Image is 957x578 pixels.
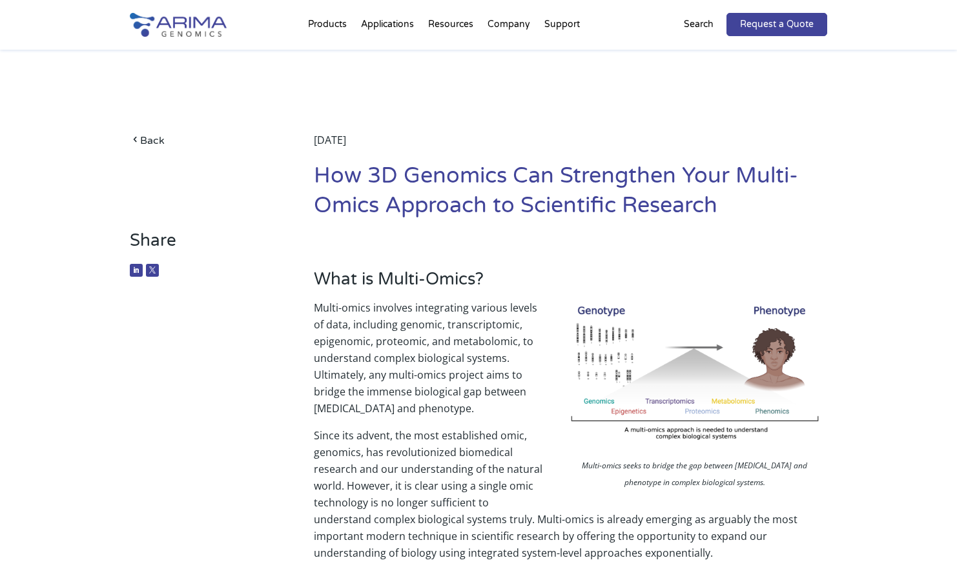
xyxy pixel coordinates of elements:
a: Request a Quote [726,13,827,36]
img: Arima-Genomics-logo [130,13,227,37]
p: Since its advent, the most established omic, genomics, has revolutionized biomedical research and... [314,427,827,561]
p: Multi-omics seeks to bridge the gap between [MEDICAL_DATA] and phenotype in complex biological sy... [562,457,827,494]
p: Search [684,16,714,33]
h1: How 3D Genomics Can Strengthen Your Multi-Omics Approach to Scientific Research [314,161,827,230]
h3: What is Multi-Omics? [314,269,827,299]
h3: Share [130,230,275,261]
div: [DATE] [314,132,827,161]
a: Back [130,132,275,149]
p: Multi-omics involves integrating various levels of data, including genomic, transcriptomic, epige... [314,299,827,427]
